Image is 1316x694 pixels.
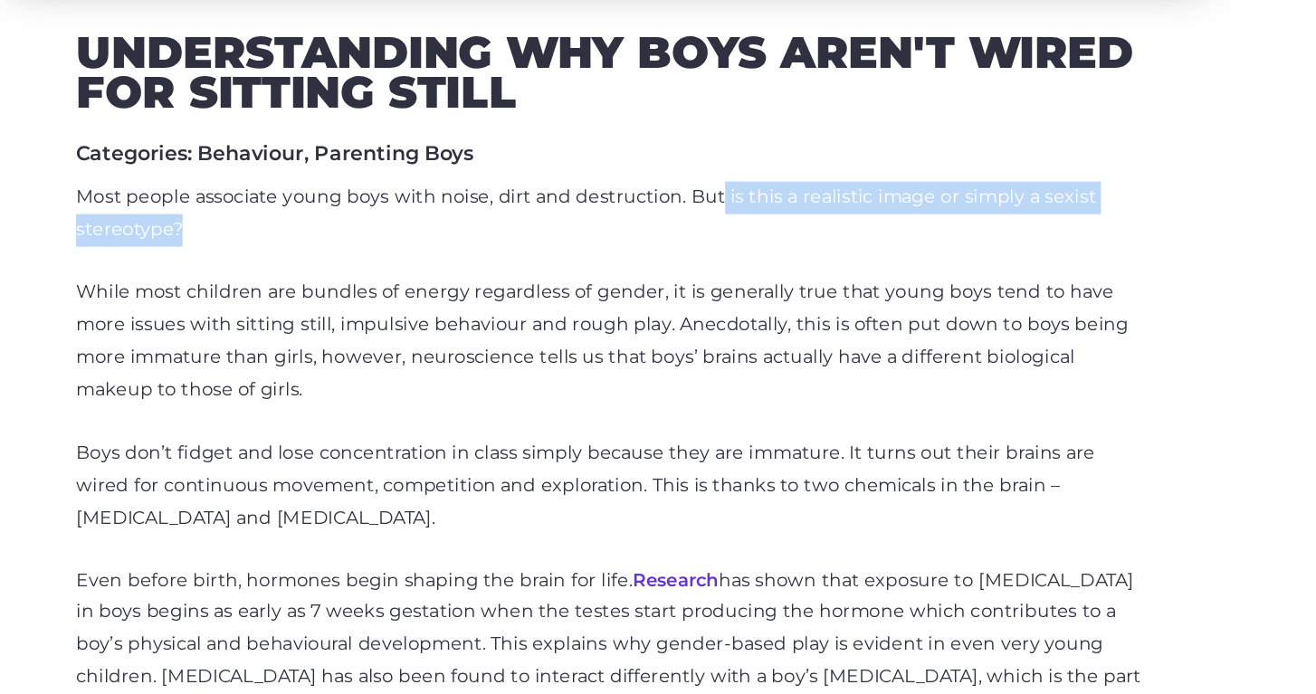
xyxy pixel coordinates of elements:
[1254,632,1298,676] div: Open Intercom Messenger
[273,75,1043,132] h2: Understanding Why Boys Aren't Wired for Sitting Still
[273,460,1043,623] p: Even before birth, hormones begin shaping the brain for life. has shown that exposure to [MEDICAL...
[273,154,1043,171] h5: Categories: Behaviour, Parenting Boys
[273,252,1043,346] p: While most children are bundles of energy regardless of gender, it is generally true that young b...
[273,367,1043,438] p: Boys don’t fidget and lose concentration in class simply because they are immature. It turns out ...
[1188,663,1297,689] button: Got it!
[675,462,738,479] a: Research
[273,183,1043,230] p: Most people associate young boys with noise, dirt and destruction. But is this a realistic image ...
[5,667,427,686] div: This website uses cookies to ensure you get the best experience on our website.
